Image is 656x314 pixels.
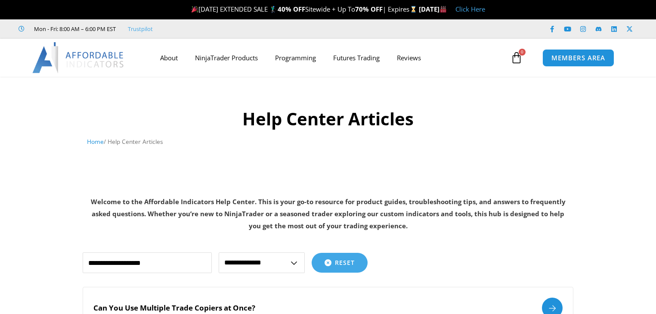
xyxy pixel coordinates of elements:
a: Click Here [455,5,485,13]
span: 0 [519,49,526,56]
img: 🏭 [440,6,446,12]
img: 🎉 [192,6,198,12]
strong: [DATE] [419,5,447,13]
nav: Menu [152,48,508,68]
h2: Can You Use Multiple Trade Copiers at Once? [93,303,255,313]
a: Trustpilot [128,24,153,34]
a: About [152,48,186,68]
a: Programming [266,48,325,68]
h1: Help Center Articles [87,107,569,131]
a: MEMBERS AREA [542,49,614,67]
strong: Welcome to the Affordable Indicators Help Center. This is your go-to resource for product guides,... [91,197,566,230]
img: LogoAI | Affordable Indicators – NinjaTrader [32,42,125,73]
strong: 70% OFF [355,5,383,13]
strong: 40% OFF [278,5,305,13]
nav: Breadcrumb [87,136,569,147]
a: 0 [498,45,535,70]
a: NinjaTrader Products [186,48,266,68]
button: Reset [312,253,368,273]
a: Futures Trading [325,48,388,68]
span: MEMBERS AREA [551,55,605,61]
span: Reset [335,260,355,266]
img: ⌛ [410,6,417,12]
span: Mon - Fri: 8:00 AM – 6:00 PM EST [32,24,116,34]
a: Home [87,137,104,146]
a: Reviews [388,48,430,68]
span: [DATE] EXTENDED SALE 🏌️‍♂️ Sitewide + Up To | Expires [189,5,418,13]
